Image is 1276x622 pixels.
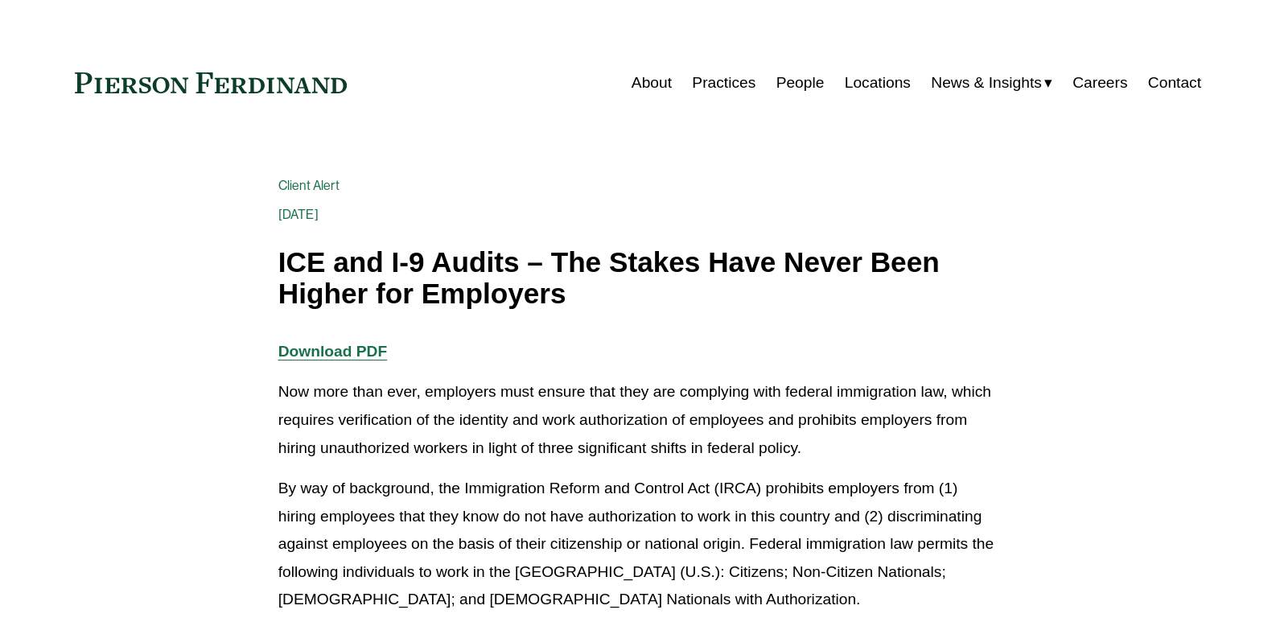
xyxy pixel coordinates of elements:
[278,207,319,222] span: [DATE]
[278,475,998,614] p: By way of background, the Immigration Reform and Control Act (IRCA) prohibits employers from (1) ...
[776,68,825,98] a: People
[931,69,1042,97] span: News & Insights
[278,247,998,309] h1: ICE and I-9 Audits – The Stakes Have Never Been Higher for Employers
[845,68,911,98] a: Locations
[1072,68,1127,98] a: Careers
[632,68,672,98] a: About
[278,343,387,360] a: Download PDF
[931,68,1052,98] a: folder dropdown
[692,68,755,98] a: Practices
[278,378,998,462] p: Now more than ever, employers must ensure that they are complying with federal immigration law, w...
[1148,68,1201,98] a: Contact
[278,178,340,193] a: Client Alert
